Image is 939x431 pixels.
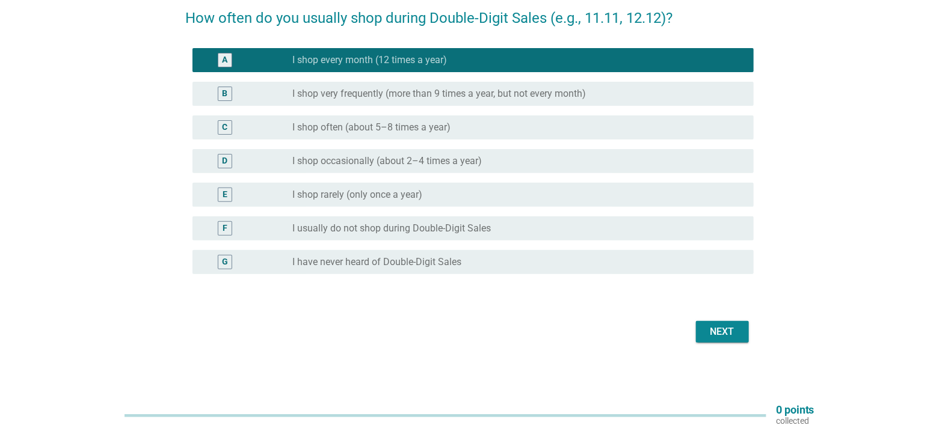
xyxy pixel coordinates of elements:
[292,222,491,234] label: I usually do not shop during Double-Digit Sales
[222,256,228,269] div: G
[696,321,749,343] button: Next
[223,189,227,201] div: E
[222,88,227,100] div: B
[222,54,227,67] div: A
[292,121,451,133] label: I shop often (about 5–8 times a year)
[223,222,227,235] div: F
[292,256,461,268] label: I have never heard of Double-Digit Sales
[706,325,739,339] div: Next
[776,415,814,426] p: collected
[292,155,482,167] label: I shop occasionally (about 2–4 times a year)
[222,155,227,168] div: D
[222,121,227,134] div: C
[292,88,586,100] label: I shop very frequently (more than 9 times a year, but not every month)
[776,405,814,415] p: 0 points
[292,54,447,66] label: I shop every month (12 times a year)
[292,189,422,201] label: I shop rarely (only once a year)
